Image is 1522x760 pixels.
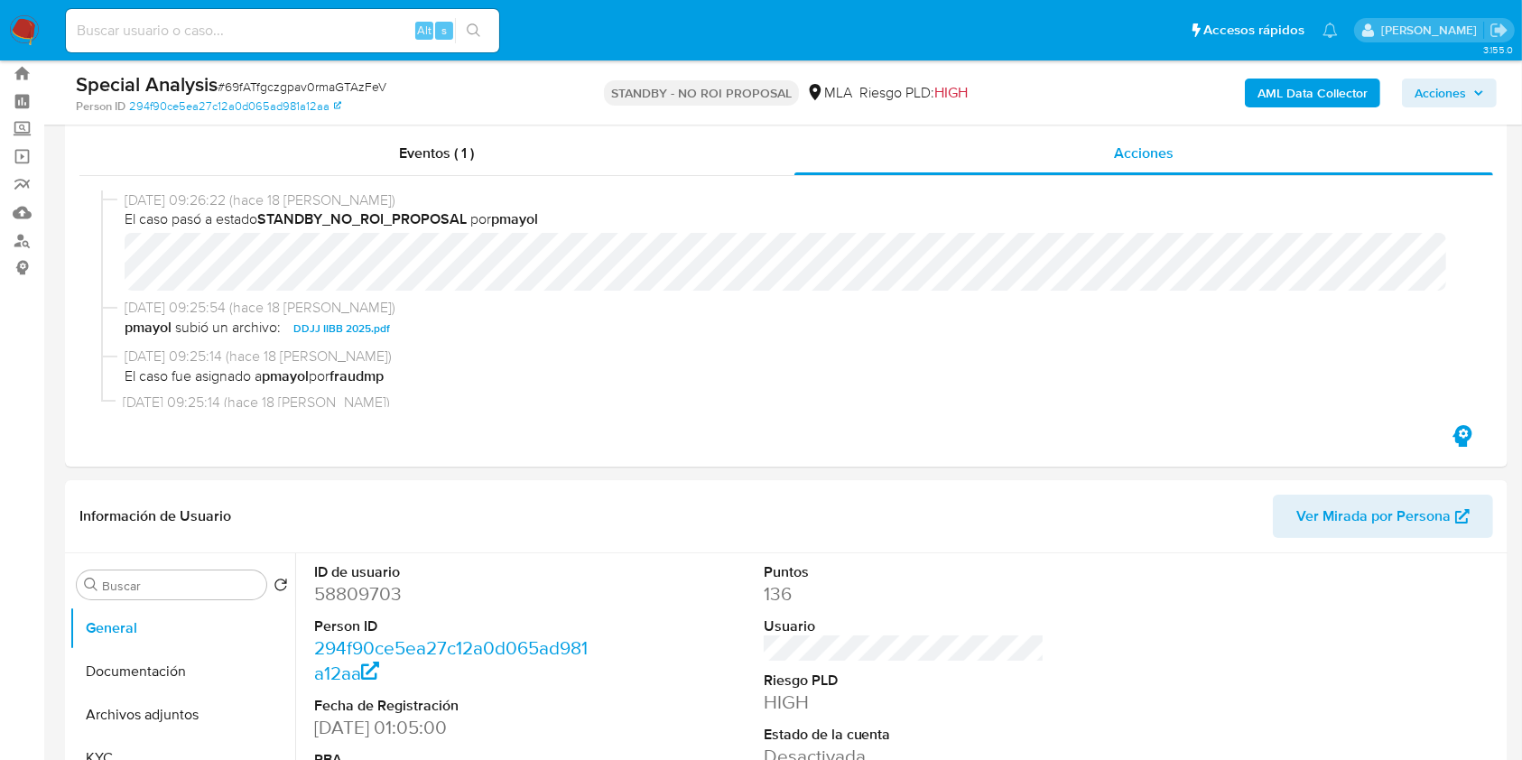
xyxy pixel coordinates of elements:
[764,616,1045,636] dt: Usuario
[859,83,968,103] span: Riesgo PLD:
[314,696,596,716] dt: Fecha de Registración
[314,562,596,582] dt: ID de usuario
[1322,23,1338,38] a: Notificaciones
[84,578,98,592] button: Buscar
[1258,79,1368,107] b: AML Data Collector
[218,78,386,96] span: # 69fATfgczgpav0rmaGTAzFeV
[604,80,799,106] p: STANDBY - NO ROI PROPOSAL
[1203,21,1304,40] span: Accesos rápidos
[1483,42,1513,57] span: 3.155.0
[1381,22,1483,39] p: patricia.mayol@mercadolibre.com
[399,143,474,163] span: Eventos ( 1 )
[123,393,1464,412] span: [DATE] 09:25:14 (hace 18 [PERSON_NAME])
[1402,79,1497,107] button: Acciones
[314,616,596,636] dt: Person ID
[1490,21,1508,40] a: Salir
[129,98,341,115] a: 294f90ce5ea27c12a0d065ad981a12aa
[175,318,281,339] span: subió un archivo:
[125,318,172,339] b: pmayol
[293,318,390,339] span: DDJJ IIBB 2025.pdf
[491,209,538,229] b: pmayol
[764,581,1045,607] dd: 136
[125,209,1464,229] span: El caso pasó a estado por
[102,578,259,594] input: Buscar
[125,366,1464,386] span: El caso fue asignado a por
[314,715,596,740] dd: [DATE] 01:05:00
[314,635,588,686] a: 294f90ce5ea27c12a0d065ad981a12aa
[314,581,596,607] dd: 58809703
[125,190,1464,210] span: [DATE] 09:26:22 (hace 18 [PERSON_NAME])
[934,82,968,103] span: HIGH
[66,19,499,42] input: Buscar usuario o caso...
[125,298,1464,318] span: [DATE] 09:25:54 (hace 18 [PERSON_NAME])
[262,366,309,386] b: pmayol
[764,562,1045,582] dt: Puntos
[79,507,231,525] h1: Información de Usuario
[76,70,218,98] b: Special Analysis
[1245,79,1380,107] button: AML Data Collector
[274,578,288,598] button: Volver al orden por defecto
[284,318,399,339] button: DDJJ IIBB 2025.pdf
[76,98,125,115] b: Person ID
[455,18,492,43] button: search-icon
[441,22,447,39] span: s
[125,347,1464,366] span: [DATE] 09:25:14 (hace 18 [PERSON_NAME])
[1273,495,1493,538] button: Ver Mirada por Persona
[257,209,467,229] b: STANDBY_NO_ROI_PROPOSAL
[1415,79,1466,107] span: Acciones
[70,693,295,737] button: Archivos adjuntos
[70,650,295,693] button: Documentación
[764,671,1045,690] dt: Riesgo PLD
[329,366,384,386] b: fraudmp
[764,725,1045,745] dt: Estado de la cuenta
[1296,495,1451,538] span: Ver Mirada por Persona
[417,22,432,39] span: Alt
[1114,143,1174,163] span: Acciones
[70,607,295,650] button: General
[806,83,852,103] div: MLA
[764,690,1045,715] dd: HIGH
